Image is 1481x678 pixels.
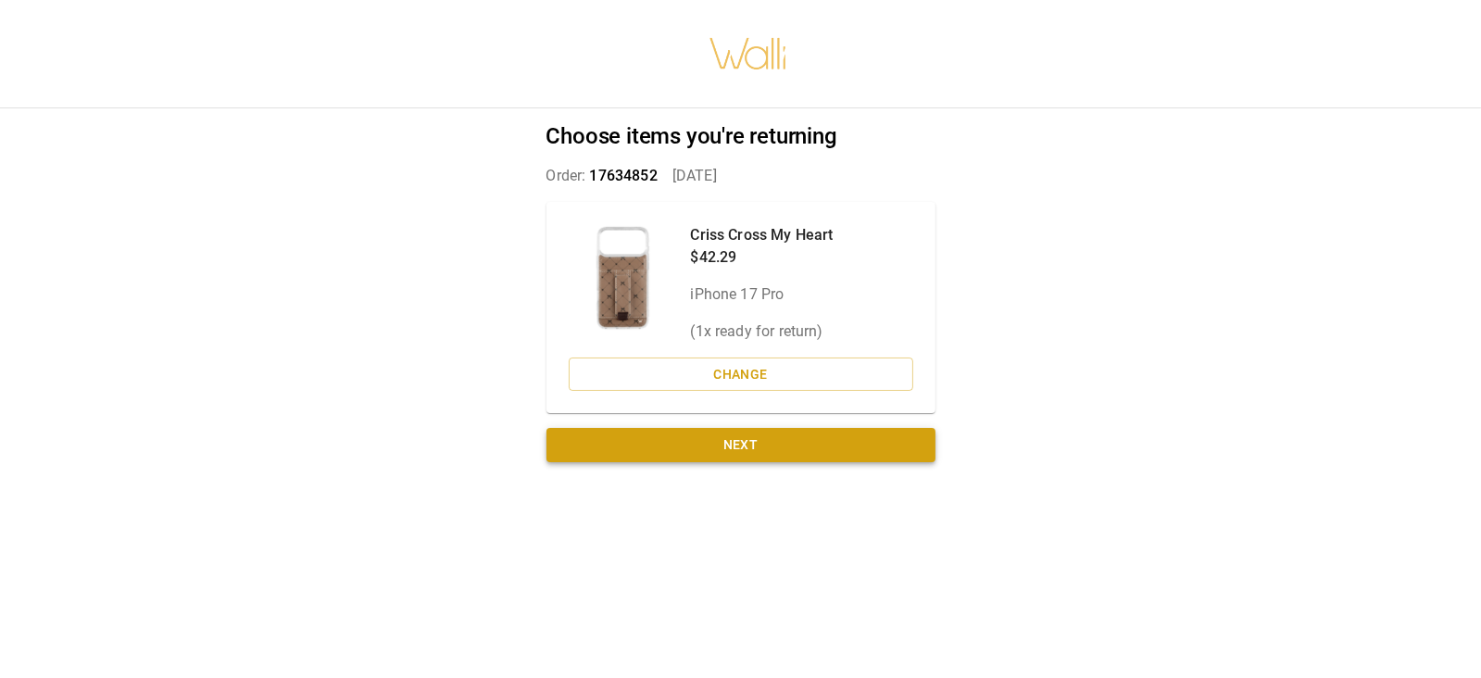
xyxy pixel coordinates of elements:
p: Order: [DATE] [546,165,935,187]
img: walli-inc.myshopify.com [709,14,788,94]
button: Next [546,428,935,462]
p: Criss Cross My Heart [691,224,834,246]
p: $42.29 [691,246,834,269]
button: Change [569,358,913,392]
p: ( 1 x ready for return) [691,320,834,343]
p: iPhone 17 Pro [691,283,834,306]
h2: Choose items you're returning [546,123,935,150]
span: 17634852 [590,167,658,184]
